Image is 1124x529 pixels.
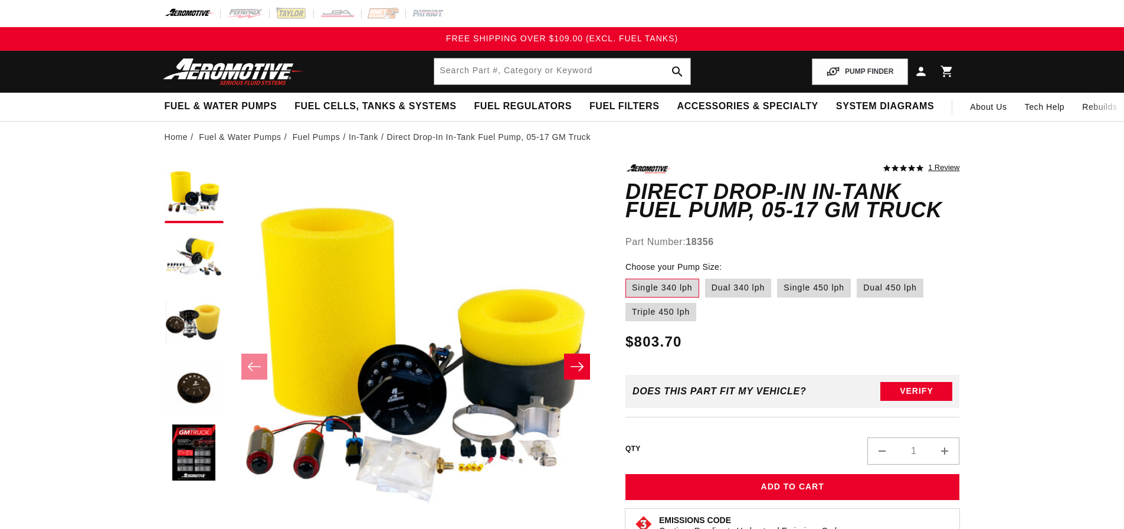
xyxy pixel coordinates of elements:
[165,100,277,113] span: Fuel & Water Pumps
[349,130,387,143] li: In-Tank
[434,58,690,84] input: Search by Part Number, Category or Keyword
[625,331,682,352] span: $803.70
[625,474,960,501] button: Add to Cart
[812,58,907,85] button: PUMP FINDER
[880,382,952,401] button: Verify
[160,58,307,86] img: Aeromotive
[294,100,456,113] span: Fuel Cells, Tanks & Systems
[165,130,960,143] nav: breadcrumbs
[1025,100,1065,113] span: Tech Help
[474,100,571,113] span: Fuel Regulators
[589,100,660,113] span: Fuel Filters
[465,93,580,120] summary: Fuel Regulators
[777,279,851,298] label: Single 450 lph
[625,234,960,250] div: Part Number:
[625,444,641,454] label: QTY
[827,93,943,120] summary: System Diagrams
[581,93,668,120] summary: Fuel Filters
[165,130,188,143] a: Home
[928,164,959,172] a: 1 reviews
[286,93,465,120] summary: Fuel Cells, Tanks & Systems
[970,102,1007,112] span: About Us
[664,58,690,84] button: search button
[165,294,224,353] button: Load image 3 in gallery view
[1082,100,1117,113] span: Rebuilds
[1016,93,1074,121] summary: Tech Help
[165,359,224,418] button: Load image 4 in gallery view
[857,279,923,298] label: Dual 450 lph
[659,515,731,525] strong: Emissions Code
[165,164,224,223] button: Load image 1 in gallery view
[633,386,807,397] div: Does This part fit My vehicle?
[165,424,224,483] button: Load image 5 in gallery view
[625,279,699,298] label: Single 340 lph
[836,100,934,113] span: System Diagrams
[446,34,678,43] span: FREE SHIPPING OVER $109.00 (EXCL. FUEL TANKS)
[668,93,827,120] summary: Accessories & Specialty
[293,130,340,143] a: Fuel Pumps
[686,237,714,247] strong: 18356
[156,93,286,120] summary: Fuel & Water Pumps
[241,354,267,380] button: Slide left
[199,130,281,143] a: Fuel & Water Pumps
[165,229,224,288] button: Load image 2 in gallery view
[625,303,696,322] label: Triple 450 lph
[625,261,723,273] legend: Choose your Pump Size:
[564,354,590,380] button: Slide right
[677,100,818,113] span: Accessories & Specialty
[387,130,591,143] li: Direct Drop-In In-Tank Fuel Pump, 05-17 GM Truck
[625,182,960,220] h1: Direct Drop-In In-Tank Fuel Pump, 05-17 GM Truck
[961,93,1015,121] a: About Us
[705,279,772,298] label: Dual 340 lph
